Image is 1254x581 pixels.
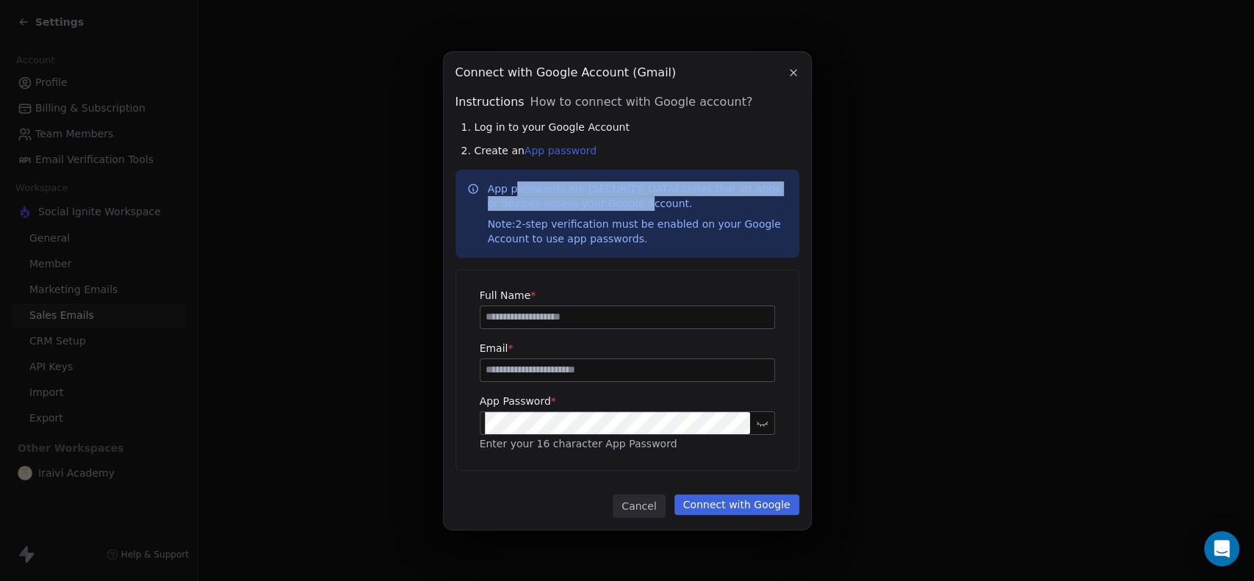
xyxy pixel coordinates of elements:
p: App passwords are [SECURITY_DATA] codes that let apps or devices access your Google Account. [488,181,788,246]
span: 1. Log in to your Google Account [461,120,630,134]
span: Enter your 16 character App Password [480,438,677,450]
div: 2-step verification must be enabled on your Google Account to use app passwords. [488,217,788,246]
label: Email [480,341,775,356]
span: How to connect with Google account? [530,93,752,111]
button: Cancel [613,494,665,518]
span: Connect with Google Account (Gmail) [455,64,677,82]
span: Note: [488,218,516,230]
label: App Password [480,394,775,408]
label: Full Name [480,288,775,303]
button: Connect with Google [674,494,799,515]
span: 2. Create an [461,143,597,158]
a: App password [525,145,597,156]
span: Instructions [455,93,525,111]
